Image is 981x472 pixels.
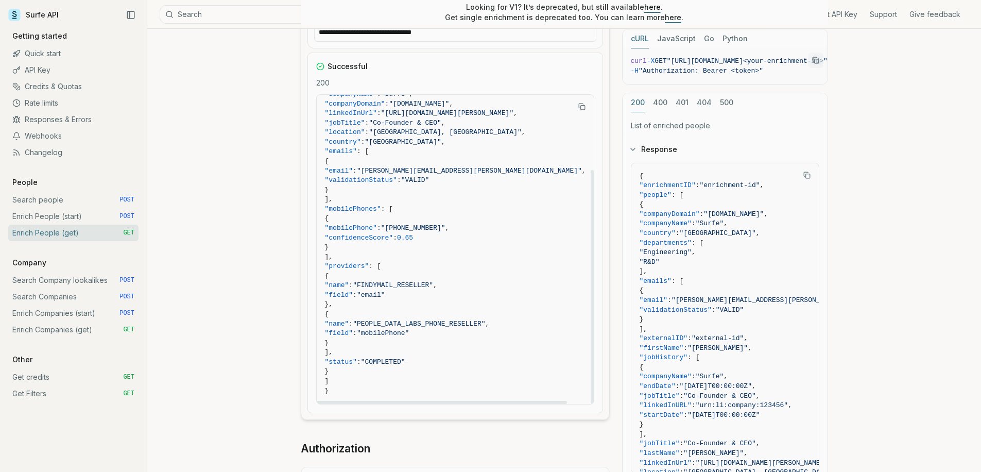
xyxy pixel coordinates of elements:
[716,306,744,314] span: "VALID"
[119,293,134,301] span: POST
[756,392,760,400] span: ,
[8,289,139,305] a: Search Companies POST
[692,239,703,247] span: : [
[8,272,139,289] a: Search Company lookalikes POST
[353,281,433,289] span: "FINDYMAIL_RESELLER"
[640,267,648,275] span: ],
[640,200,644,208] span: {
[631,57,647,65] span: curl
[640,229,676,237] span: "country"
[8,144,139,161] a: Changelog
[8,355,37,365] p: Other
[696,373,724,380] span: "Surfe"
[574,99,590,114] button: Copy Text
[640,286,644,294] span: {
[640,449,680,457] span: "lastName"
[697,93,712,112] button: 404
[123,373,134,381] span: GET
[909,9,960,20] a: Give feedback
[8,385,139,402] a: Get Filters GET
[349,281,353,289] span: :
[389,100,449,108] span: "[DOMAIN_NAME]"
[357,329,409,337] span: "mobilePhone"
[692,373,696,380] span: :
[724,373,728,380] span: ,
[365,128,369,136] span: :
[683,440,755,447] span: "Co-Founder & CEO"
[640,344,684,352] span: "firstName"
[325,320,349,328] span: "name"
[433,281,437,289] span: ,
[640,191,672,199] span: "people"
[696,181,700,189] span: :
[640,315,644,323] span: }
[325,300,333,308] span: },
[8,192,139,208] a: Search people POST
[361,138,365,146] span: :
[8,258,50,268] p: Company
[8,95,139,111] a: Rate limits
[377,109,381,117] span: :
[676,382,680,390] span: :
[8,45,139,62] a: Quick start
[692,334,744,342] span: "external-id"
[692,401,696,409] span: :
[325,157,329,165] span: {
[325,262,369,270] span: "providers"
[696,401,788,409] span: "urn:li:company:123456"
[640,296,668,304] span: "email"
[325,310,329,318] span: {
[696,459,828,467] span: "[URL][DOMAIN_NAME][PERSON_NAME]"
[369,262,381,270] span: : [
[744,334,748,342] span: ,
[445,224,450,232] span: ,
[680,440,684,447] span: :
[325,224,377,232] span: "mobilePhone"
[672,296,897,304] span: "[PERSON_NAME][EMAIL_ADDRESS][PERSON_NAME][DOMAIN_NAME]"
[640,277,672,285] span: "emails"
[672,191,683,199] span: : [
[357,167,582,175] span: "[PERSON_NAME][EMAIL_ADDRESS][PERSON_NAME][DOMAIN_NAME]"
[325,387,329,395] span: }
[639,67,763,75] span: "Authorization: Bearer <token>"
[640,411,684,419] span: "startDate"
[381,205,393,213] span: : [
[8,208,139,225] a: Enrich People (start) POST
[696,220,724,227] span: "Surfe"
[680,392,684,400] span: :
[325,234,393,242] span: "confidenceScore"
[325,272,329,280] span: {
[640,401,692,409] span: "linkedInURL"
[357,291,385,299] span: "email"
[325,119,365,127] span: "jobTitle"
[700,181,760,189] span: "enrichment-id"
[640,248,692,256] span: "Engineering"
[640,392,680,400] span: "jobTitle"
[640,420,644,428] span: }
[325,186,329,194] span: }
[653,93,667,112] button: 400
[631,121,819,131] p: List of enriched people
[365,138,441,146] span: "[GEOGRAPHIC_DATA]"
[752,382,756,390] span: ,
[799,167,815,183] button: Copy Text
[325,195,333,203] span: ],
[160,5,417,24] button: Search⌘K
[640,334,688,342] span: "externalID"
[401,176,429,184] span: "VALID"
[692,248,696,256] span: ,
[8,62,139,78] a: API Key
[640,258,660,266] span: "R&D"
[756,229,760,237] span: ,
[353,320,485,328] span: "PEOPLE_DATA_LABS_PHONE_RESELLER"
[397,234,413,242] span: 0.65
[687,353,699,361] span: : [
[301,442,370,456] a: Authorization
[676,229,680,237] span: :
[8,31,71,41] p: Getting started
[393,234,397,242] span: :
[119,276,134,284] span: POST
[683,344,687,352] span: :
[325,109,377,117] span: "linkedInUrl"
[631,67,639,75] span: -H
